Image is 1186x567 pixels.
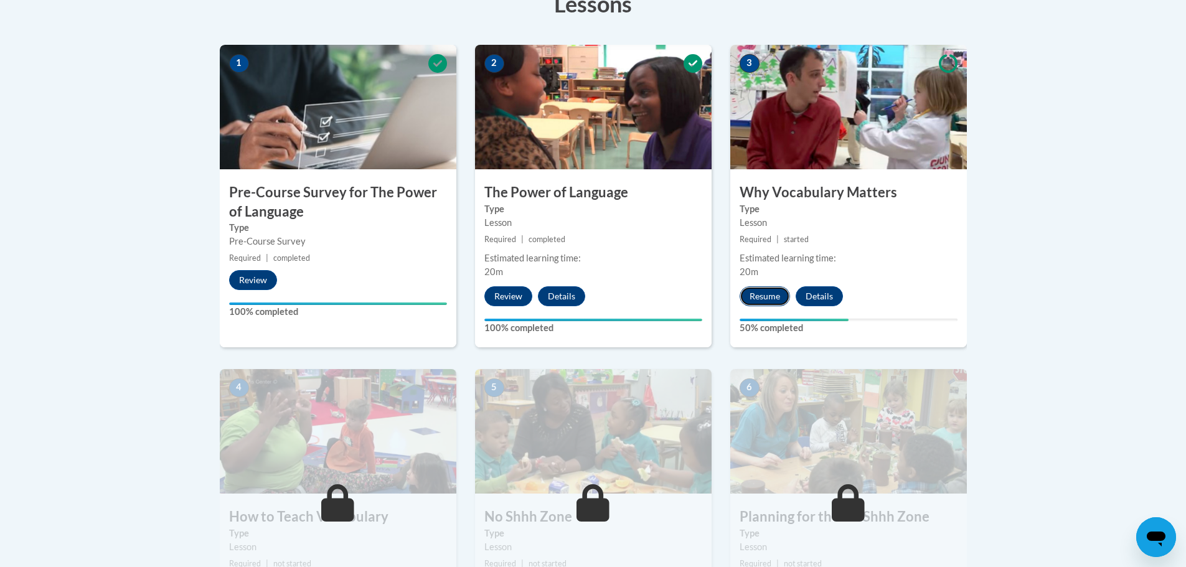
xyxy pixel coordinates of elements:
iframe: Button to launch messaging window [1136,517,1176,557]
label: 100% completed [229,305,447,319]
label: Type [229,221,447,235]
label: 100% completed [484,321,702,335]
span: 3 [740,54,760,73]
div: Estimated learning time: [484,251,702,265]
div: Lesson [484,216,702,230]
div: Your progress [229,302,447,305]
span: Required [740,235,771,244]
span: completed [529,235,565,244]
button: Resume [740,286,790,306]
span: 5 [484,378,504,397]
div: Lesson [740,216,958,230]
button: Review [229,270,277,290]
h3: How to Teach Vocabulary [220,507,456,527]
label: Type [229,527,447,540]
img: Course Image [730,45,967,169]
img: Course Image [220,369,456,494]
label: Type [740,527,958,540]
label: Type [484,527,702,540]
div: Lesson [484,540,702,554]
span: started [784,235,809,244]
img: Course Image [220,45,456,169]
span: completed [273,253,310,263]
span: 20m [740,266,758,277]
img: Course Image [475,369,712,494]
label: 50% completed [740,321,958,335]
h3: Why Vocabulary Matters [730,183,967,202]
div: Lesson [740,540,958,554]
span: 2 [484,54,504,73]
span: 6 [740,378,760,397]
h3: The Power of Language [475,183,712,202]
span: | [776,235,779,244]
button: Details [538,286,585,306]
span: Required [229,253,261,263]
h3: No Shhh Zone [475,507,712,527]
div: Your progress [484,319,702,321]
button: Review [484,286,532,306]
span: Required [484,235,516,244]
span: 1 [229,54,249,73]
span: | [266,253,268,263]
div: Estimated learning time: [740,251,958,265]
label: Type [740,202,958,216]
button: Details [796,286,843,306]
div: Lesson [229,540,447,554]
div: Your progress [740,319,849,321]
h3: Pre-Course Survey for The Power of Language [220,183,456,222]
span: | [521,235,524,244]
img: Course Image [475,45,712,169]
h3: Planning for the No Shhh Zone [730,507,967,527]
label: Type [484,202,702,216]
img: Course Image [730,369,967,494]
span: 20m [484,266,503,277]
span: 4 [229,378,249,397]
div: Pre-Course Survey [229,235,447,248]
